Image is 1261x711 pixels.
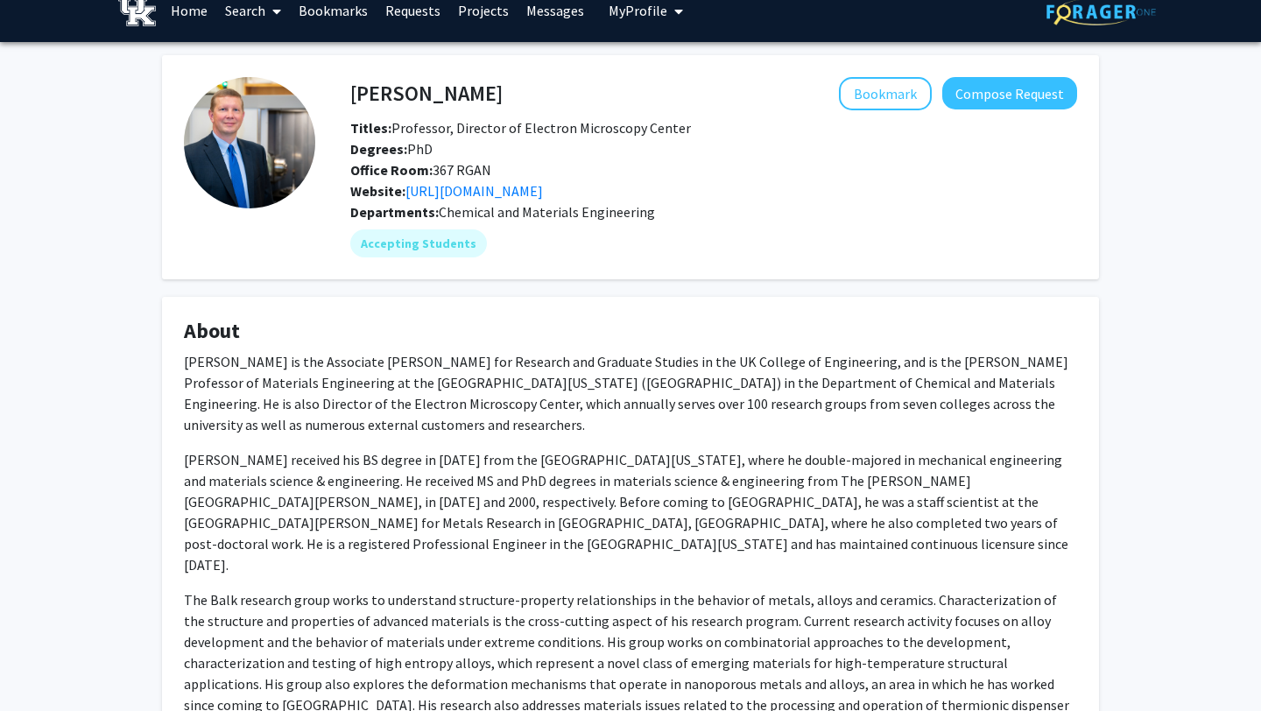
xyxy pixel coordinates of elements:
span: 367 RGAN [350,161,491,179]
h4: [PERSON_NAME] [350,77,503,109]
iframe: Chat [13,632,74,698]
a: Opens in a new tab [405,182,543,200]
b: Degrees: [350,140,407,158]
h4: About [184,319,1077,344]
span: Chemical and Materials Engineering [439,203,655,221]
span: Professor, Director of Electron Microscopy Center [350,119,691,137]
button: Add Thomas Balk to Bookmarks [839,77,932,110]
button: Compose Request to Thomas Balk [942,77,1077,109]
p: [PERSON_NAME] is the Associate [PERSON_NAME] for Research and Graduate Studies in the UK College ... [184,351,1077,435]
b: Office Room: [350,161,433,179]
mat-chip: Accepting Students [350,229,487,257]
span: PhD [350,140,433,158]
b: Departments: [350,203,439,221]
p: [PERSON_NAME] received his BS degree in [DATE] from the [GEOGRAPHIC_DATA][US_STATE], where he dou... [184,449,1077,575]
b: Website: [350,182,405,200]
span: My Profile [609,2,667,19]
img: Profile Picture [184,77,315,208]
b: Titles: [350,119,391,137]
